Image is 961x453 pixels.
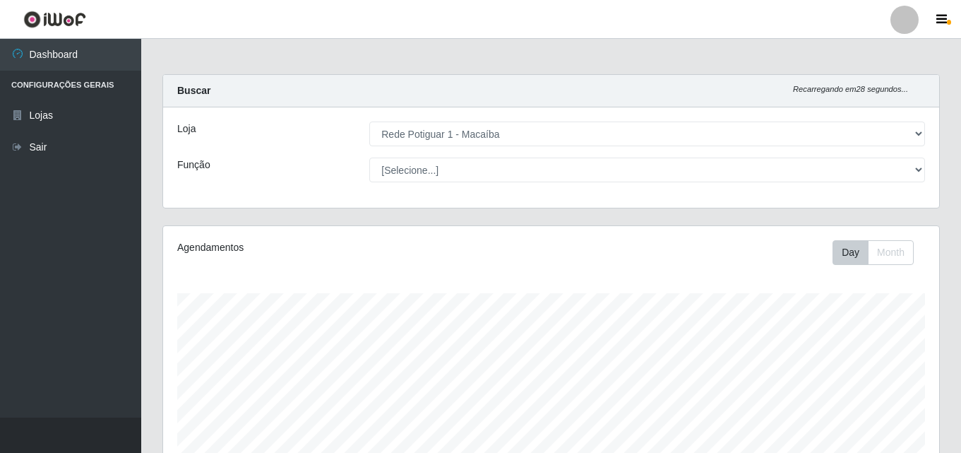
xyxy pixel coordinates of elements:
[177,122,196,136] label: Loja
[832,240,914,265] div: First group
[832,240,869,265] button: Day
[793,85,908,93] i: Recarregando em 28 segundos...
[23,11,86,28] img: CoreUI Logo
[177,240,477,255] div: Agendamentos
[868,240,914,265] button: Month
[177,158,210,172] label: Função
[832,240,925,265] div: Toolbar with button groups
[177,85,210,96] strong: Buscar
